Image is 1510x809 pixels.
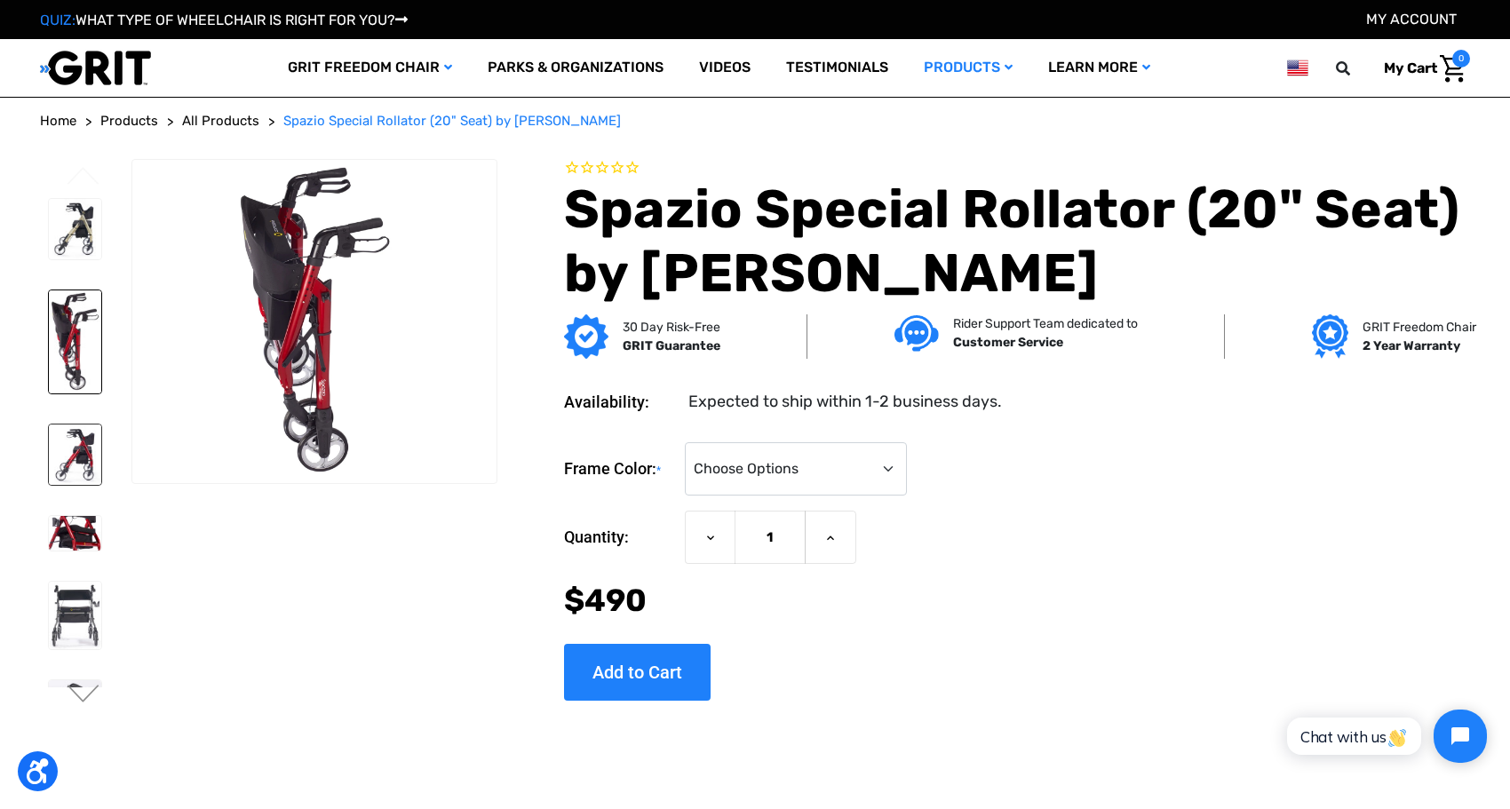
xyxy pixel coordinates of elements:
[49,424,101,485] img: Spazio Special Rollator (20" Seat) by Comodita
[65,167,102,188] button: Go to slide 2 of 2
[1344,50,1371,87] input: Search
[953,314,1138,333] p: Rider Support Team dedicated to
[40,111,1470,131] nav: Breadcrumb
[564,390,676,414] dt: Availability:
[40,50,151,86] img: GRIT All-Terrain Wheelchair and Mobility Equipment
[182,111,259,131] a: All Products
[1371,50,1470,87] a: Cart with 0 items
[1440,55,1466,83] img: Cart
[49,582,101,648] img: Spazio Special Rollator (20" Seat) by Comodita
[1287,57,1308,79] img: us.png
[564,178,1470,305] h1: Spazio Special Rollator (20" Seat) by [PERSON_NAME]
[470,39,681,97] a: Parks & Organizations
[1363,318,1476,337] p: GRIT Freedom Chair
[40,113,76,129] span: Home
[182,113,259,129] span: All Products
[100,111,158,131] a: Products
[100,113,158,129] span: Products
[681,39,768,97] a: Videos
[623,318,720,337] p: 30 Day Risk-Free
[564,644,711,701] input: Add to Cart
[49,516,101,551] img: Spazio Special Rollator (20" Seat) by Comodita
[270,39,470,97] a: GRIT Freedom Chair
[1366,11,1457,28] a: Account
[768,39,906,97] a: Testimonials
[1452,50,1470,67] span: 0
[894,315,939,352] img: Customer service
[40,12,408,28] a: QUIZ:WHAT TYPE OF WHEELCHAIR IS RIGHT FOR YOU?
[49,680,101,719] img: Spazio Special Rollator (20" Seat) by Comodita
[688,390,1002,414] dd: Expected to ship within 1-2 business days.
[40,111,76,131] a: Home
[49,290,101,393] img: Spazio Special Rollator (20" Seat) by Comodita
[1312,314,1348,359] img: Grit freedom
[623,338,720,353] strong: GRIT Guarantee
[1030,39,1168,97] a: Learn More
[65,685,102,706] button: Go to slide 2 of 2
[564,511,676,564] label: Quantity:
[1268,694,1502,778] iframe: Tidio Chat
[132,160,497,484] img: Spazio Special Rollator (20" Seat) by Comodita
[564,159,1470,178] span: Rated 0.0 out of 5 stars 0 reviews
[40,12,75,28] span: QUIZ:
[953,335,1063,350] strong: Customer Service
[283,111,621,131] a: Spazio Special Rollator (20" Seat) by [PERSON_NAME]
[1363,338,1460,353] strong: 2 Year Warranty
[1384,59,1437,76] span: My Cart
[906,39,1030,97] a: Products
[283,113,621,129] span: Spazio Special Rollator (20" Seat) by [PERSON_NAME]
[564,314,608,359] img: GRIT Guarantee
[49,199,101,259] img: Spazio Special Rollator (20" Seat) by Comodita
[564,582,647,619] span: $490
[564,442,676,496] label: Frame Color:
